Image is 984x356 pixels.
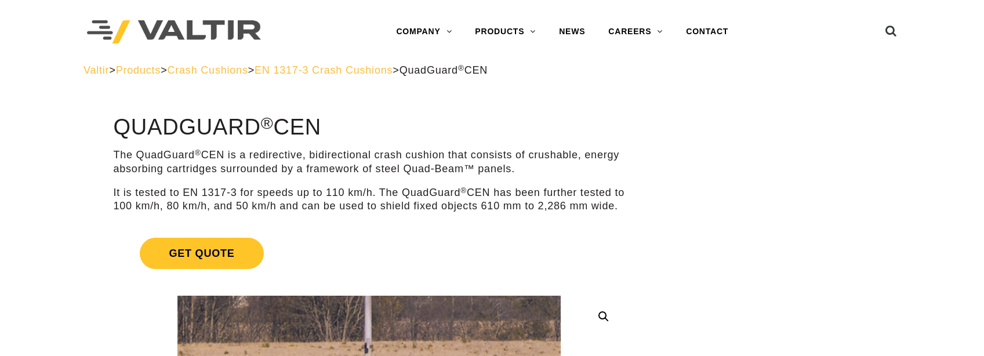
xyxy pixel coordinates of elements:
[83,64,901,77] div: > > > >
[113,186,624,213] p: It is tested to EN 1317-3 for speeds up to 110 km/h. The QuadGuard CEN has been further tested to...
[547,20,597,43] a: NEWS
[140,238,263,269] span: Get Quote
[458,64,464,72] sup: ®
[674,20,740,43] a: CONTACT
[255,64,393,76] a: EN 1317-3 Crash Cushions
[195,148,201,157] sup: ®
[463,20,547,43] a: PRODUCTS
[87,20,261,44] img: Valtir
[113,115,624,140] h1: QuadGuard CEN
[113,148,624,176] p: The QuadGuard CEN is a redirective, bidirectional crash cushion that consists of crushable, energ...
[113,224,624,283] a: Get Quote
[400,64,488,76] span: QuadGuard CEN
[460,186,467,195] sup: ®
[597,20,674,43] a: CAREERS
[167,64,248,76] a: Crash Cushions
[384,20,463,43] a: COMPANY
[116,64,161,76] a: Products
[83,64,109,76] a: Valtir
[261,114,274,132] sup: ®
